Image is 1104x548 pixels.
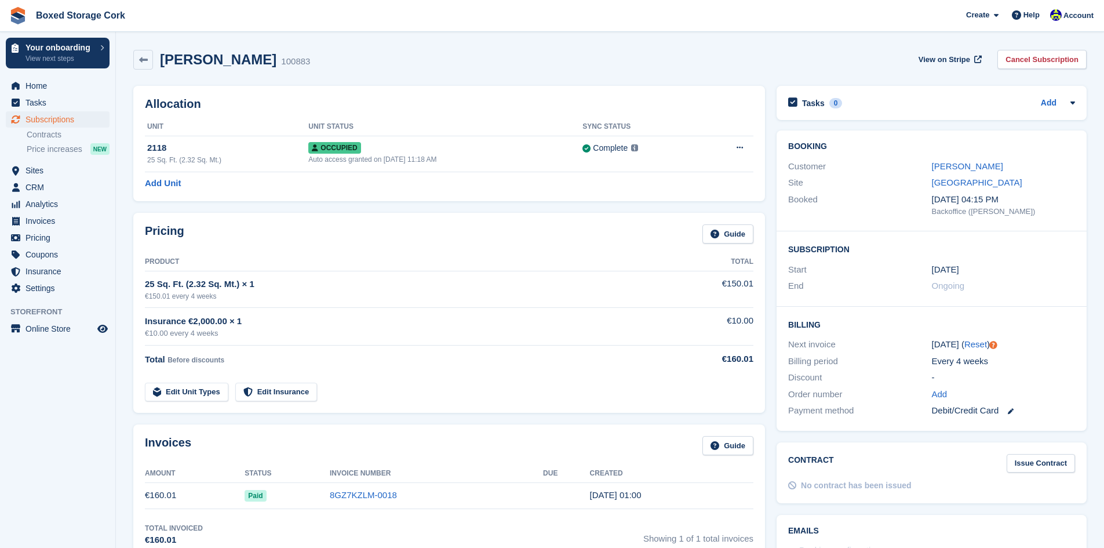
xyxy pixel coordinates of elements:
h2: Allocation [145,97,753,111]
div: Order number [788,388,931,401]
p: Your onboarding [25,43,94,52]
img: stora-icon-8386f47178a22dfd0bd8f6a31ec36ba5ce8667c1dd55bd0f319d3a0aa187defe.svg [9,7,27,24]
th: Status [245,464,330,483]
th: Due [543,464,589,483]
a: Boxed Storage Cork [31,6,130,25]
h2: [PERSON_NAME] [160,52,276,67]
div: Customer [788,160,931,173]
h2: Tasks [802,98,825,108]
a: menu [6,179,110,195]
h2: Subscription [788,243,1075,255]
span: Showing 1 of 1 total invoices [643,523,753,547]
a: Add Unit [145,177,181,190]
td: €150.01 [660,271,753,307]
span: Help [1023,9,1040,21]
a: menu [6,111,110,128]
span: Total [145,354,165,364]
div: Tooltip anchor [988,340,999,350]
div: Discount [788,371,931,384]
div: €10.00 every 4 weeks [145,328,660,339]
a: Issue Contract [1007,454,1075,473]
div: €150.01 every 4 weeks [145,291,660,302]
time: 2025-08-15 00:00:00 UTC [932,263,959,277]
span: Ongoing [932,281,965,291]
a: menu [6,230,110,246]
a: 8GZ7KZLM-0018 [330,490,397,500]
a: Cancel Subscription [997,50,1087,69]
span: Before discounts [167,356,224,364]
a: Contracts [27,129,110,140]
th: Product [145,253,660,271]
div: 2118 [147,141,308,155]
div: End [788,280,931,293]
h2: Emails [788,527,1075,536]
a: Edit Insurance [235,383,318,402]
span: Coupons [25,246,95,263]
div: Insurance €2,000.00 × 1 [145,315,660,328]
th: Created [590,464,753,483]
a: Your onboarding View next steps [6,38,110,68]
span: Sites [25,162,95,179]
a: menu [6,162,110,179]
span: Insurance [25,263,95,280]
a: [PERSON_NAME] [932,161,1003,171]
a: View on Stripe [914,50,984,69]
a: menu [6,78,110,94]
span: Storefront [10,306,115,318]
div: 25 Sq. Ft. (2.32 Sq. Mt.) × 1 [145,278,660,291]
a: menu [6,196,110,212]
span: Occupied [308,142,360,154]
div: Backoffice ([PERSON_NAME]) [932,206,1075,217]
span: CRM [25,179,95,195]
span: Pricing [25,230,95,246]
div: Total Invoiced [145,523,203,534]
div: Payment method [788,404,931,418]
a: menu [6,321,110,337]
th: Sync Status [582,118,701,136]
span: Account [1063,10,1094,21]
div: Every 4 weeks [932,355,1075,368]
div: 100883 [281,55,310,68]
a: menu [6,280,110,296]
a: Add [932,388,948,401]
img: icon-info-grey-7440780725fd019a000dd9b08b2336e03edf1995a4989e88bcd33f0948082b44.svg [631,144,638,151]
span: Online Store [25,321,95,337]
span: Invoices [25,213,95,229]
div: €160.01 [145,534,203,547]
th: Unit [145,118,308,136]
div: Next invoice [788,338,931,351]
h2: Contract [788,454,834,473]
a: Preview store [96,322,110,336]
a: menu [6,246,110,263]
a: Edit Unit Types [145,383,228,402]
img: Vincent [1050,9,1062,21]
span: Price increases [27,144,82,155]
a: Guide [702,224,753,244]
time: 2025-08-15 00:00:26 UTC [590,490,642,500]
div: [DATE] 04:15 PM [932,193,1075,206]
span: Analytics [25,196,95,212]
span: View on Stripe [919,54,970,66]
p: View next steps [25,53,94,64]
div: 25 Sq. Ft. (2.32 Sq. Mt.) [147,155,308,165]
span: Subscriptions [25,111,95,128]
div: Complete [593,142,628,154]
span: Paid [245,490,266,502]
div: Debit/Credit Card [932,404,1075,418]
h2: Pricing [145,224,184,244]
a: Add [1041,97,1056,110]
a: Reset [964,339,987,349]
th: Total [660,253,753,271]
h2: Invoices [145,436,191,455]
td: €10.00 [660,308,753,346]
span: Tasks [25,95,95,111]
a: [GEOGRAPHIC_DATA] [932,177,1022,187]
div: - [932,371,1075,384]
div: [DATE] ( ) [932,338,1075,351]
a: Guide [702,436,753,455]
span: Create [966,9,989,21]
div: NEW [90,143,110,155]
div: Billing period [788,355,931,368]
th: Invoice Number [330,464,543,483]
span: Settings [25,280,95,296]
